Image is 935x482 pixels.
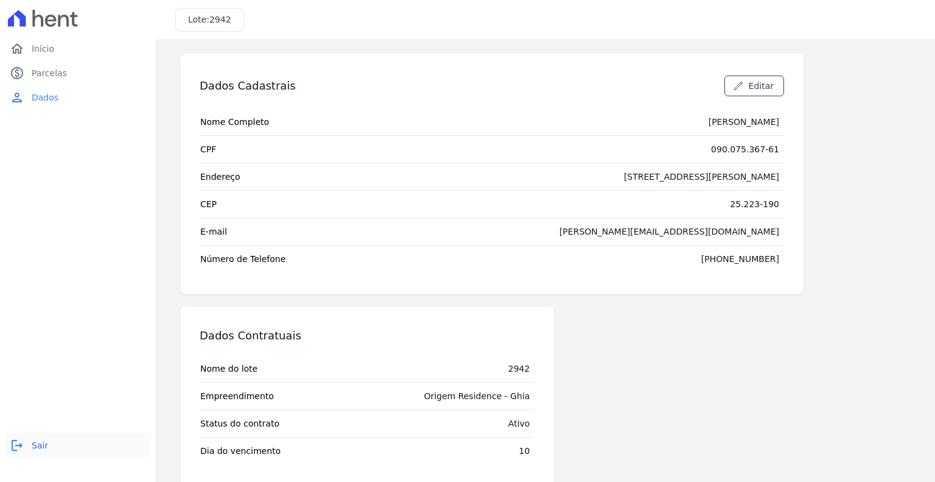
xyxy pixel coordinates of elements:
[711,143,779,155] div: 090.075.367-61
[709,116,779,128] div: [PERSON_NAME]
[32,67,67,79] span: Parcelas
[559,225,779,238] div: [PERSON_NAME][EMAIL_ADDRESS][DOMAIN_NAME]
[624,171,779,183] div: [STREET_ADDRESS][PERSON_NAME]
[200,253,285,265] span: Número de Telefone
[730,198,779,210] div: 25.223-190
[32,439,48,452] span: Sair
[10,41,24,56] i: home
[508,363,530,375] div: 2942
[200,390,274,402] span: Empreendimento
[200,445,281,457] span: Dia do vencimento
[10,66,24,80] i: paid
[10,90,24,105] i: person
[200,171,240,183] span: Endereço
[508,417,530,430] div: Ativo
[200,116,269,128] span: Nome Completo
[200,143,216,155] span: CPF
[32,43,54,55] span: Início
[749,80,774,92] span: Editar
[5,61,151,85] a: paidParcelas
[5,37,151,61] a: homeInício
[200,417,279,430] span: Status do contrato
[200,363,257,375] span: Nome do lote
[209,15,231,24] span: 2942
[724,76,784,96] a: Editar
[519,445,530,457] div: 10
[424,390,530,402] div: Origem Residence - Ghia
[188,13,231,26] h3: Lote:
[10,438,24,453] i: logout
[5,85,151,110] a: personDados
[200,328,301,343] h3: Dados Contratuais
[200,198,217,210] span: CEP
[32,91,58,104] span: Dados
[5,433,151,458] a: logoutSair
[701,253,779,265] div: [PHONE_NUMBER]
[200,79,296,93] h3: Dados Cadastrais
[200,225,227,238] span: E-mail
